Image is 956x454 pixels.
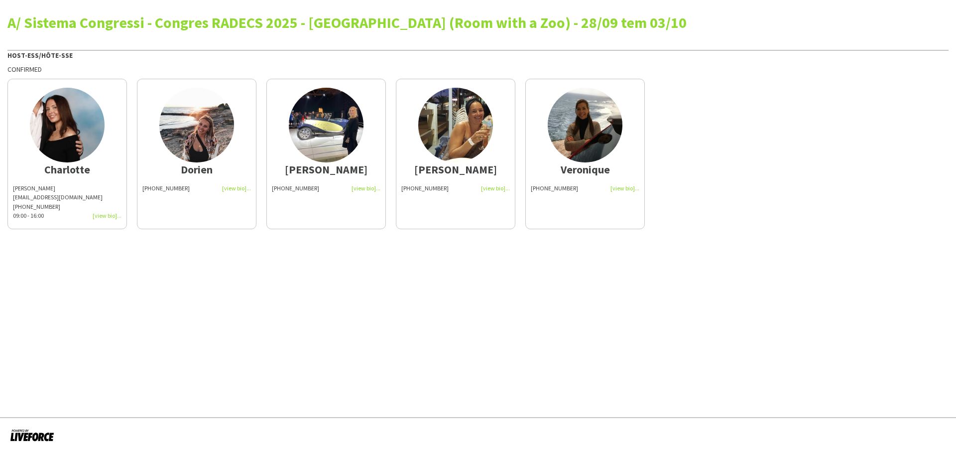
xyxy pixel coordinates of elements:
[13,165,121,174] div: Charlotte
[401,165,510,174] div: [PERSON_NAME]
[7,65,949,74] div: Confirmed
[272,165,380,174] div: [PERSON_NAME]
[13,202,121,211] div: [PHONE_NUMBER]
[10,428,54,442] img: Powered by Liveforce
[531,165,639,174] div: Veronique
[13,211,121,220] div: 09:00 - 16:00
[548,88,622,162] img: thumb-15913786185eda82bac3841.jpeg
[142,184,190,192] span: [PHONE_NUMBER]
[531,184,578,192] span: [PHONE_NUMBER]
[13,193,121,202] div: [EMAIL_ADDRESS][DOMAIN_NAME]
[30,88,105,162] img: thumb-6787dae4be4e4.jpeg
[289,88,363,162] img: thumb-617a809defc6d.jpeg
[159,88,234,162] img: thumb-64f6c98231398.jpeg
[13,184,121,220] div: [PERSON_NAME]
[272,184,319,192] span: [PHONE_NUMBER]
[142,165,251,174] div: Dorien
[401,184,449,192] span: [PHONE_NUMBER]
[418,88,493,162] img: thumb-5ed675973da1c.jpeg
[7,50,949,60] div: Host-ess/Hôte-sse
[7,15,949,30] div: A/ Sistema Congressi - Congres RADECS 2025 - [GEOGRAPHIC_DATA] (Room with a Zoo) - 28/09 tem 03/10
